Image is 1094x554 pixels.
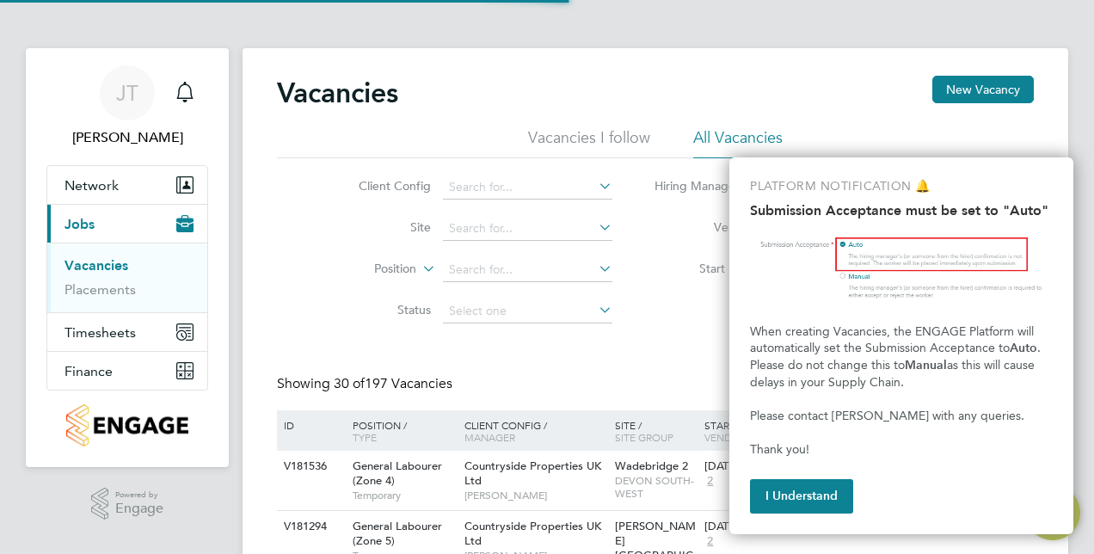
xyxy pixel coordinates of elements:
span: Powered by [115,488,163,502]
a: Go to home page [46,404,208,446]
h2: Submission Acceptance must be set to "Auto" [750,202,1053,219]
button: I Understand [750,479,853,514]
span: Jobs [65,216,95,232]
input: Search for... [443,258,612,282]
label: Hiring Manager [641,178,740,195]
div: ID [280,410,340,440]
span: Finance [65,363,113,379]
li: Vacancies I follow [528,127,650,158]
strong: Auto [1010,341,1037,355]
span: Type [353,430,377,444]
p: Please contact [PERSON_NAME] with any queries. [750,408,1053,425]
span: Network [65,177,119,194]
div: Position / [340,410,460,452]
span: DEVON SOUTH-WEST [615,474,697,501]
span: . Please do not change this to [750,341,1044,372]
input: Select one [443,299,612,323]
span: Engage [115,502,163,516]
span: 2 [704,534,716,549]
div: [DATE] [704,459,816,474]
div: Showing [277,375,456,393]
img: countryside-properties-logo-retina.png [66,404,187,446]
div: Client Config / [460,410,611,452]
span: Manager [464,430,515,444]
span: JT [116,82,138,104]
p: Thank you! [750,441,1053,459]
span: Temporary [353,489,456,502]
label: Start Date [655,261,754,276]
span: General Labourer (Zone 4) [353,459,442,488]
label: Vendor [655,219,754,235]
div: Submission Acceptance must be set to 'Auto' [729,157,1073,534]
strong: Manual [905,358,947,372]
span: When creating Vacancies, the ENGAGE Platform will automatically set the Submission Acceptance to [750,324,1037,356]
a: Go to account details [46,65,208,148]
li: All Vacancies [693,127,783,158]
span: 197 Vacancies [334,375,452,392]
span: Countryside Properties UK Ltd [464,519,601,548]
h2: Vacancies [277,76,398,110]
label: Site [332,219,431,235]
span: [PERSON_NAME] [464,489,606,502]
div: [DATE] [704,520,816,534]
span: Jake Thomas [46,127,208,148]
a: Vacancies [65,257,128,274]
nav: Main navigation [26,48,229,467]
label: Status [332,302,431,317]
img: Highlight Auto Submission Acceptance [750,233,1053,308]
span: General Labourer (Zone 5) [353,519,442,548]
input: Search for... [443,217,612,241]
label: Position [317,261,416,278]
button: New Vacancy [932,76,1034,103]
span: Site Group [615,430,673,444]
a: Placements [65,281,136,298]
span: Vendors [704,430,753,444]
span: Wadebridge 2 [615,459,688,473]
span: Timesheets [65,324,136,341]
div: Start / [700,410,820,453]
p: PLATFORM NOTIFICATION 🔔 [750,178,1053,195]
span: 2 [704,474,716,489]
span: Countryside Properties UK Ltd [464,459,601,488]
div: V181536 [280,451,340,483]
span: 30 of [334,375,365,392]
label: Client Config [332,178,431,194]
div: Site / [611,410,701,452]
div: V181294 [280,511,340,543]
input: Search for... [443,175,612,200]
span: as this will cause delays in your Supply Chain. [750,358,1038,390]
